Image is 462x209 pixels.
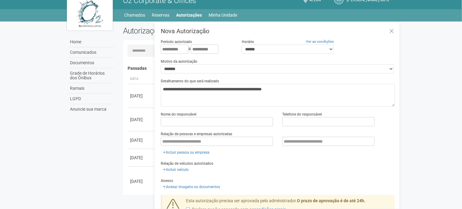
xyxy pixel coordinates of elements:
[161,131,232,137] label: Relação de pessoas e empresas autorizadas
[152,11,169,19] a: Reservas
[128,74,155,84] th: Data
[123,26,254,35] h2: Autorizações
[130,93,153,99] div: [DATE]
[161,178,173,183] label: Anexos
[161,183,222,190] a: Anexar imagens ou documentos
[161,45,233,54] div: a
[282,112,322,117] label: Telefone do responsável
[68,94,114,104] a: LGPD
[128,66,391,71] h4: Passadas
[161,59,197,64] label: Motivo da autorização
[130,116,153,123] div: [DATE]
[176,11,202,19] a: Autorizações
[161,149,211,156] a: Incluir pessoa ou empresa
[68,58,114,68] a: Documentos
[297,198,365,203] strong: O prazo de aprovação é de até 24h.
[161,166,191,173] a: Incluir veículo
[161,161,213,166] label: Relação de veículos autorizados
[161,39,192,45] label: Período autorizado
[130,137,153,143] div: [DATE]
[161,28,395,34] h3: Nova Autorização
[130,155,153,161] div: [DATE]
[161,112,196,117] label: Nome do responsável
[68,47,114,58] a: Comunicados
[130,178,153,184] div: [DATE]
[68,83,114,94] a: Ramais
[68,68,114,83] a: Grade de Horários dos Ônibus
[242,39,254,45] label: Horário
[124,11,145,19] a: Chamados
[68,104,114,114] a: Anuncie sua marca
[306,39,334,44] a: Ver as condições
[161,78,219,84] label: Detalhamento do que será realizado
[209,11,237,19] a: Minha Unidade
[68,37,114,47] a: Home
